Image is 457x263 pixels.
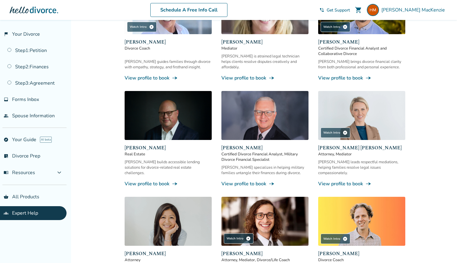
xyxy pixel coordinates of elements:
span: inbox [4,97,8,102]
span: shopping_cart [355,6,362,14]
img: James Traub [318,197,405,246]
span: [PERSON_NAME] [221,38,308,46]
span: [PERSON_NAME] [221,250,308,257]
a: View profile to bookline_end_arrow_notch [221,180,308,187]
span: groups [4,211,8,216]
div: [PERSON_NAME] specializes in helping military families untangle their finances during divorce. [221,165,308,176]
span: play_circle [343,24,348,29]
a: View profile to bookline_end_arrow_notch [318,180,405,187]
span: line_end_arrow_notch [172,181,178,187]
span: Get Support [327,7,350,13]
div: [PERSON_NAME] is atrained legal technician helps clients resolve disputes creatively and affordably. [221,54,308,70]
div: Watch Intro [321,128,350,138]
span: expand_more [56,169,63,176]
span: phone_in_talk [319,8,324,12]
span: [PERSON_NAME] [125,250,212,257]
span: play_circle [343,236,348,241]
a: View profile to bookline_end_arrow_notch [125,75,212,81]
span: [PERSON_NAME] [318,250,405,257]
span: [PERSON_NAME] [318,38,405,46]
span: play_circle [343,130,348,135]
span: line_end_arrow_notch [365,181,371,187]
span: Divorce Coach [318,257,405,263]
div: [PERSON_NAME] builds accessible lending solutions for divorce-related real estate challenges. [125,159,212,176]
span: flag_2 [4,32,8,37]
span: Forms Inbox [12,96,39,103]
span: line_end_arrow_notch [269,181,275,187]
a: Schedule A Free Info Call [150,3,227,17]
a: phone_in_talkGet Support [319,7,350,13]
span: [PERSON_NAME] [PERSON_NAME] [318,144,405,151]
img: Melissa Wheeler Hoff [318,91,405,140]
span: AI beta [40,137,52,143]
span: list_alt_check [4,154,8,158]
span: Resources [4,169,35,176]
span: [PERSON_NAME] [221,144,308,151]
div: Watch Intro [321,234,350,244]
span: line_end_arrow_notch [172,75,178,81]
span: line_end_arrow_notch [365,75,371,81]
span: Certified Divorce Financial Analyst and Collaborative Divorce [318,46,405,57]
div: [PERSON_NAME] guides families through divorce with empathy, strategy, and firsthand insight. [125,59,212,70]
span: [PERSON_NAME] [125,144,212,151]
iframe: Chat Widget [427,234,457,263]
span: [PERSON_NAME] [125,38,212,46]
span: line_end_arrow_notch [269,75,275,81]
a: View profile to bookline_end_arrow_notch [125,180,212,187]
img: Chris Freemott [125,91,212,140]
span: explore [4,137,8,142]
span: people [4,113,8,118]
span: menu_book [4,170,8,175]
span: [PERSON_NAME] MacKenzie [381,7,447,13]
img: heather@hellodivorce.com [367,4,379,16]
span: Certified Divorce Financial Analyst, Military Divorce Financial Specialist [221,151,308,162]
div: [PERSON_NAME] brings divorce financial clarity from both professional and personal experience. [318,59,405,70]
img: Mei Shih [125,197,212,246]
img: David Smith [221,91,308,140]
div: Watch Intro [321,22,350,32]
span: Divorce Coach [125,46,212,51]
span: Attorney, Mediator [318,151,405,157]
span: Mediator [221,46,308,51]
span: Attorney, Mediator, Divorce/Life Coach [221,257,308,263]
span: Real Estate [125,151,212,157]
span: play_circle [149,24,154,29]
img: Alex Glassmann [221,197,308,246]
div: [PERSON_NAME] leads respectful mediations, helping families resolve legal issues compassionately. [318,159,405,176]
span: play_circle [246,236,251,241]
span: Attorney [125,257,212,263]
span: shopping_basket [4,194,8,199]
a: View profile to bookline_end_arrow_notch [318,75,405,81]
a: View profile to bookline_end_arrow_notch [221,75,308,81]
div: Watch Intro [224,233,253,244]
div: Watch Intro [127,22,157,32]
